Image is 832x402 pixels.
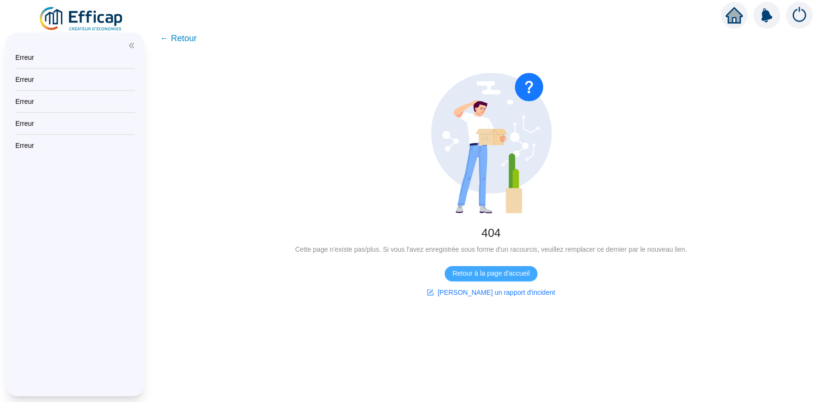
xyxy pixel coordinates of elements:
[419,285,562,301] button: [PERSON_NAME] un rapport d'incident
[438,288,555,298] span: [PERSON_NAME] un rapport d'incident
[427,289,434,296] span: form
[38,6,125,33] img: efficap energie logo
[15,119,135,128] div: Erreur
[160,32,197,45] span: ← Retour
[166,245,817,255] div: Cette page n'existe pas/plus. Si vous l'avez enregistrée sous forme d'un racourcis, veuillez remp...
[726,7,743,24] span: home
[15,97,135,106] div: Erreur
[15,141,135,150] div: Erreur
[445,266,537,281] button: Retour à la page d'accueil
[15,75,135,84] div: Erreur
[452,268,529,279] span: Retour à la page d'accueil
[786,2,813,29] img: alerts
[128,42,135,49] span: double-left
[15,53,135,62] div: Erreur
[166,225,817,241] div: 404
[753,2,780,29] img: alerts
